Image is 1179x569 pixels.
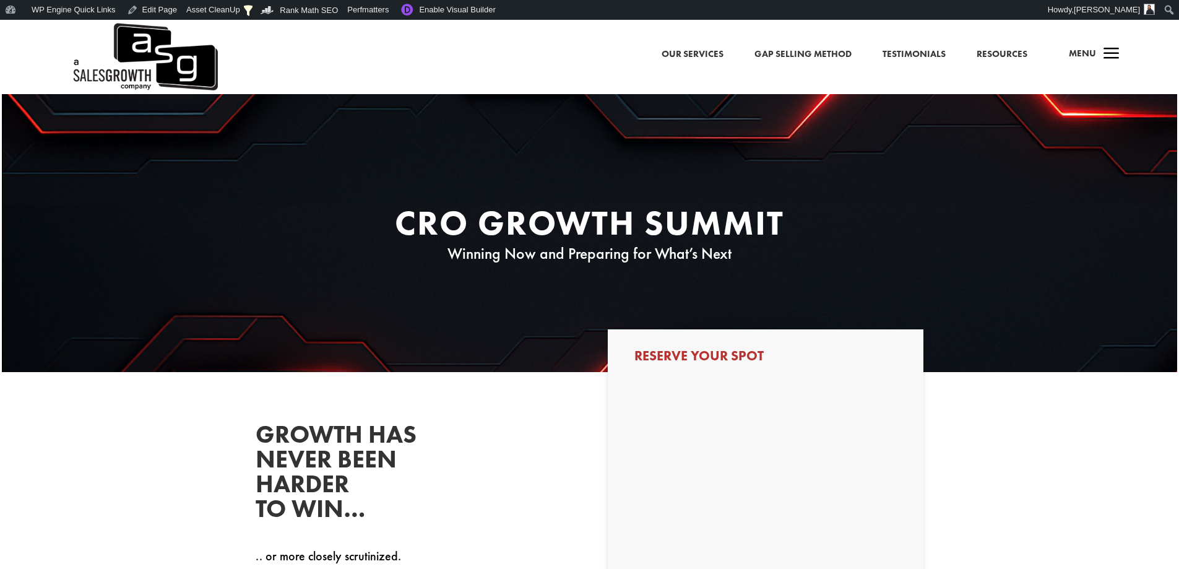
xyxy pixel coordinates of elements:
[1099,42,1124,67] span: a
[1074,5,1140,14] span: [PERSON_NAME]
[662,46,723,63] a: Our Services
[883,46,946,63] a: Testimonials
[977,46,1027,63] a: Resources
[256,548,401,564] span: .. or more closely scrutinized.
[71,20,218,94] a: A Sales Growth Company Logo
[256,246,924,261] p: Winning Now and Preparing for What’s Next
[280,6,338,15] span: Rank Math SEO
[634,349,897,369] h3: Reserve Your Spot
[1069,47,1096,59] span: Menu
[256,206,924,246] h1: CRO Growth Summit
[754,46,852,63] a: Gap Selling Method
[256,422,441,528] h2: Growth has never been harder to win…
[71,20,218,94] img: ASG Co. Logo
